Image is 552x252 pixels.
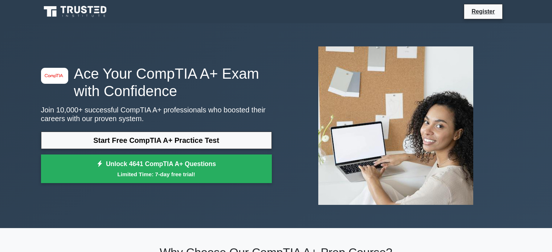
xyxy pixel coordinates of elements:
[41,154,272,183] a: Unlock 4641 CompTIA A+ QuestionsLimited Time: 7-day free trial!
[41,65,272,100] h1: Ace Your CompTIA A+ Exam with Confidence
[41,106,272,123] p: Join 10,000+ successful CompTIA A+ professionals who boosted their careers with our proven system.
[50,170,263,178] small: Limited Time: 7-day free trial!
[41,132,272,149] a: Start Free CompTIA A+ Practice Test
[467,7,499,16] a: Register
